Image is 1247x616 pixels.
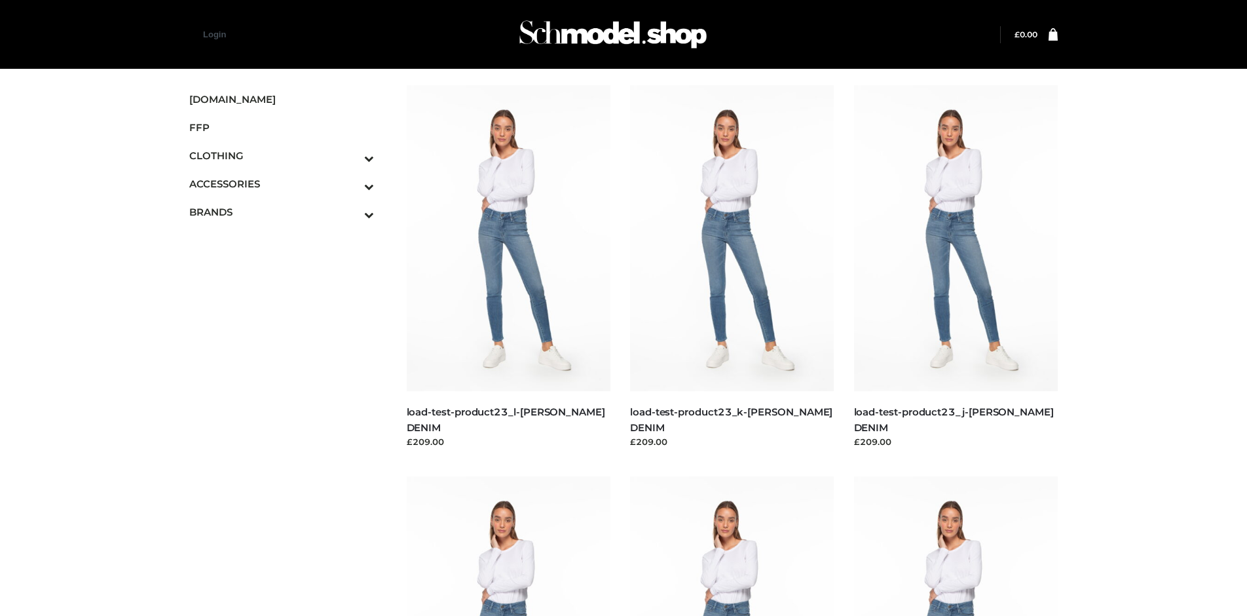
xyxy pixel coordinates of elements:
[189,113,374,142] a: FFP
[515,9,711,60] img: Schmodel Admin 964
[189,142,374,170] a: CLOTHINGToggle Submenu
[189,148,374,163] span: CLOTHING
[189,176,374,191] span: ACCESSORIES
[189,92,374,107] span: [DOMAIN_NAME]
[630,435,834,448] div: £209.00
[328,198,374,226] button: Toggle Submenu
[1014,29,1037,39] bdi: 0.00
[1014,29,1037,39] a: £0.00
[407,406,605,433] a: load-test-product23_l-[PERSON_NAME] DENIM
[189,204,374,220] span: BRANDS
[328,170,374,198] button: Toggle Submenu
[328,142,374,170] button: Toggle Submenu
[189,170,374,198] a: ACCESSORIESToggle Submenu
[189,198,374,226] a: BRANDSToggle Submenu
[630,406,832,433] a: load-test-product23_k-[PERSON_NAME] DENIM
[189,85,374,113] a: [DOMAIN_NAME]
[1014,29,1020,39] span: £
[407,435,611,448] div: £209.00
[854,435,1058,448] div: £209.00
[189,120,374,135] span: FFP
[203,29,226,39] a: Login
[854,406,1054,433] a: load-test-product23_j-[PERSON_NAME] DENIM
